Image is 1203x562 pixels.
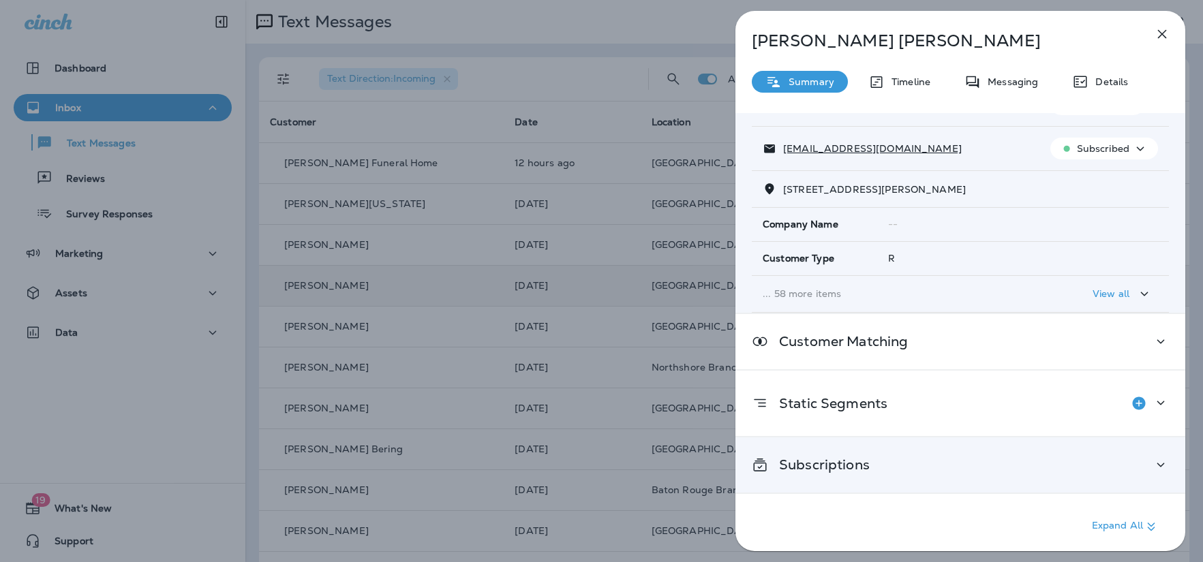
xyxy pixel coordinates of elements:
[776,143,962,154] p: [EMAIL_ADDRESS][DOMAIN_NAME]
[1087,281,1158,307] button: View all
[763,253,834,264] span: Customer Type
[1088,76,1128,87] p: Details
[1092,518,1159,535] p: Expand All
[768,336,908,347] p: Customer Matching
[981,76,1038,87] p: Messaging
[1077,143,1129,154] p: Subscribed
[888,252,895,264] span: R
[768,398,887,409] p: Static Segments
[763,288,1029,299] p: ... 58 more items
[1050,138,1158,159] button: Subscribed
[885,76,930,87] p: Timeline
[782,76,834,87] p: Summary
[763,219,838,230] span: Company Name
[1093,288,1129,299] p: View all
[783,183,966,196] span: [STREET_ADDRESS][PERSON_NAME]
[768,459,870,470] p: Subscriptions
[1125,390,1153,417] button: Add to Static Segment
[752,31,1124,50] p: [PERSON_NAME] [PERSON_NAME]
[888,218,898,230] span: --
[1086,514,1165,539] button: Expand All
